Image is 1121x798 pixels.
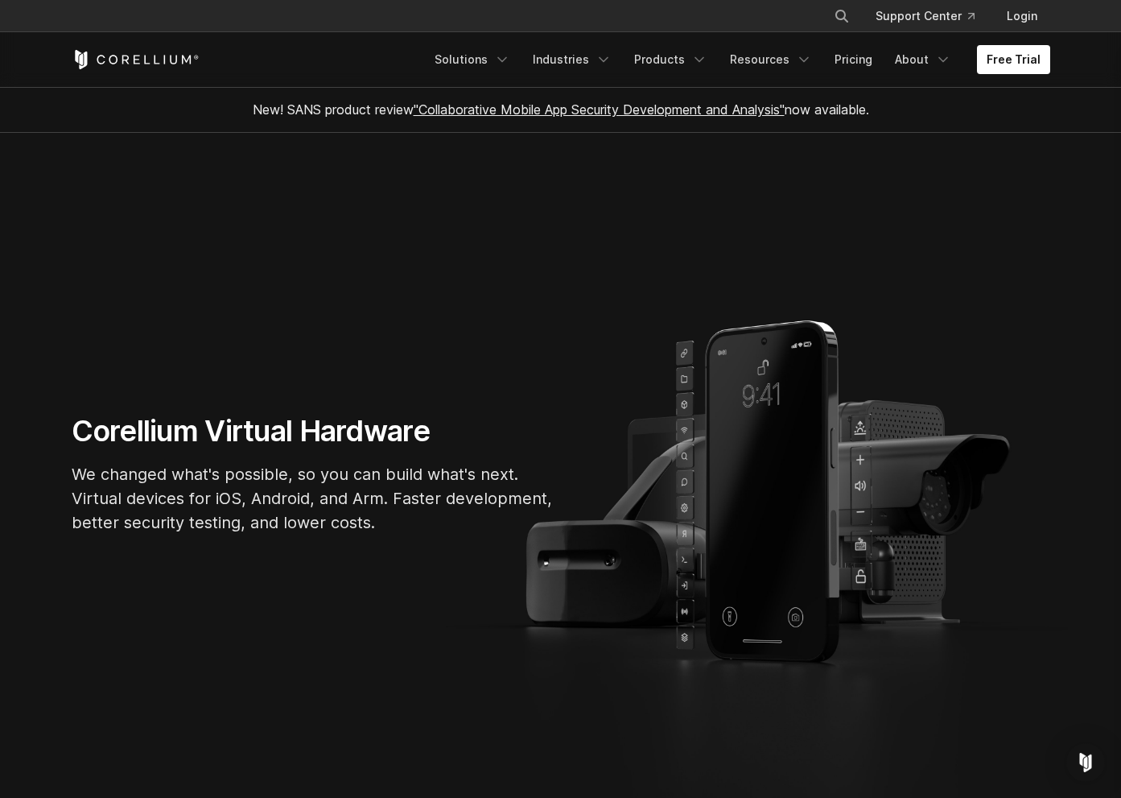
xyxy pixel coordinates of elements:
[827,2,856,31] button: Search
[1066,743,1105,782] div: Open Intercom Messenger
[977,45,1050,74] a: Free Trial
[825,45,882,74] a: Pricing
[425,45,520,74] a: Solutions
[414,101,785,118] a: "Collaborative Mobile App Security Development and Analysis"
[72,413,554,449] h1: Corellium Virtual Hardware
[863,2,987,31] a: Support Center
[523,45,621,74] a: Industries
[253,101,869,118] span: New! SANS product review now available.
[425,45,1050,74] div: Navigation Menu
[624,45,717,74] a: Products
[885,45,961,74] a: About
[814,2,1050,31] div: Navigation Menu
[72,462,554,535] p: We changed what's possible, so you can build what's next. Virtual devices for iOS, Android, and A...
[720,45,822,74] a: Resources
[72,50,200,69] a: Corellium Home
[994,2,1050,31] a: Login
